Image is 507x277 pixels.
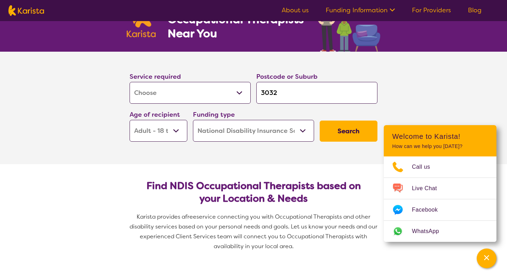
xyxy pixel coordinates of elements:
h2: Find NDIS Occupational Therapists based on your Location & Needs [135,180,372,205]
button: Search [320,121,377,142]
a: About us [282,6,309,14]
span: Live Chat [412,183,445,194]
span: Karista provides a [137,213,185,220]
span: service connecting you with Occupational Therapists and other disability services based on your p... [130,213,379,250]
button: Channel Menu [477,249,496,268]
span: Facebook [412,205,446,215]
a: For Providers [412,6,451,14]
span: free [185,213,196,220]
a: Web link opens in a new tab. [384,221,496,242]
h2: Welcome to Karista! [392,132,488,141]
label: Service required [130,72,181,81]
div: Channel Menu [384,125,496,242]
p: How can we help you [DATE]? [392,143,488,149]
label: Funding type [193,110,235,119]
a: Blog [468,6,482,14]
label: Postcode or Suburb [256,72,318,81]
a: Funding Information [326,6,395,14]
label: Age of recipient [130,110,180,119]
span: WhatsApp [412,226,447,237]
ul: Choose channel [384,156,496,242]
span: Call us [412,162,439,172]
img: Karista logo [8,5,44,16]
input: Type [256,82,377,104]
